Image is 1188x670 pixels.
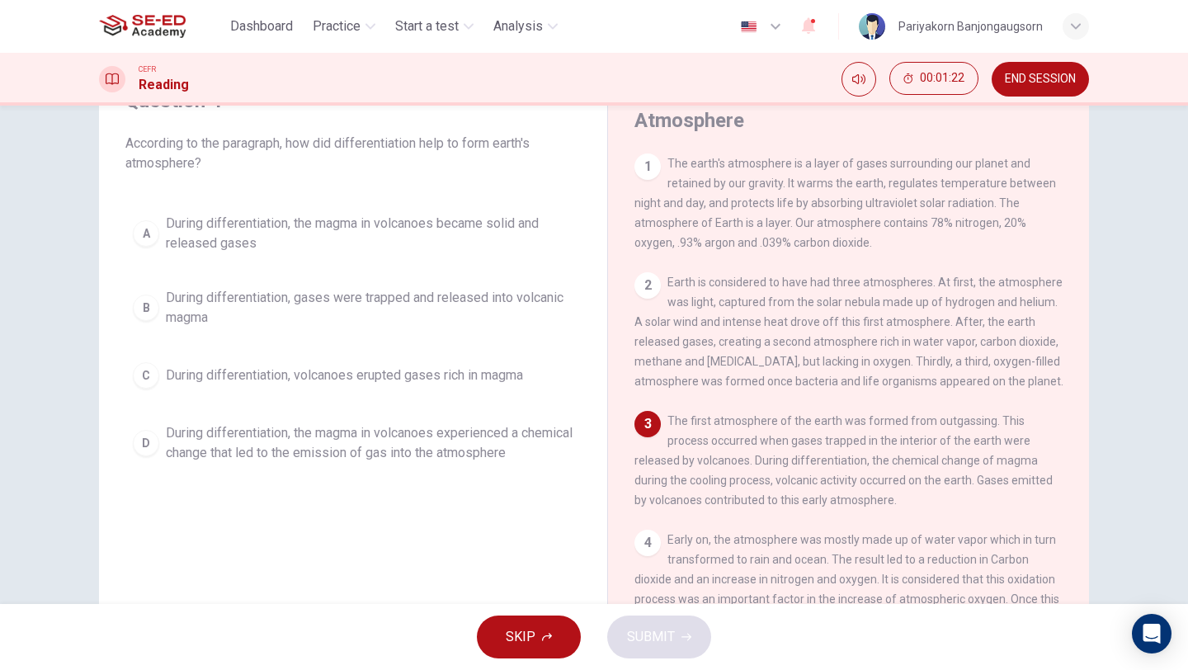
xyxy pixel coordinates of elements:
[1132,614,1171,653] div: Open Intercom Messenger
[889,62,978,97] div: Hide
[889,62,978,95] button: 00:01:22
[395,17,459,36] span: Start a test
[99,10,186,43] img: SE-ED Academy logo
[992,62,1089,97] button: END SESSION
[166,423,573,463] span: During differentiation, the magma in volcanoes experienced a chemical change that led to the emis...
[224,12,299,41] button: Dashboard
[634,81,1058,134] h4: The Formation and Evolution of the Earth's Atmosphere
[859,13,885,40] img: Profile picture
[133,295,159,321] div: B
[389,12,480,41] button: Start a test
[133,362,159,389] div: C
[634,411,661,437] div: 3
[166,366,523,385] span: During differentiation, volcanoes erupted gases rich in magma
[738,21,759,33] img: en
[166,288,573,328] span: During differentiation, gases were trapped and released into volcanic magma
[99,10,224,43] a: SE-ED Academy logo
[1005,73,1076,86] span: END SESSION
[133,220,159,247] div: A
[634,157,1056,249] span: The earth's atmosphere is a layer of gases surrounding our planet and retained by our gravity. It...
[133,430,159,456] div: D
[125,206,581,261] button: ADuring differentiation, the magma in volcanoes became solid and released gases
[125,416,581,470] button: DDuring differentiation, the magma in volcanoes experienced a chemical change that led to the emi...
[634,414,1053,507] span: The first atmosphere of the earth was formed from outgassing. This process occurred when gases tr...
[139,75,189,95] h1: Reading
[477,616,581,658] button: SKIP
[125,355,581,396] button: CDuring differentiation, volcanoes erupted gases rich in magma
[634,276,1063,388] span: Earth is considered to have had three atmospheres. At first, the atmosphere was light, captured f...
[841,62,876,97] div: Mute
[634,530,661,556] div: 4
[506,625,535,649] span: SKIP
[487,12,564,41] button: Analysis
[139,64,156,75] span: CEFR
[306,12,382,41] button: Practice
[493,17,543,36] span: Analysis
[125,281,581,335] button: BDuring differentiation, gases were trapped and released into volcanic magma
[166,214,573,253] span: During differentiation, the magma in volcanoes became solid and released gases
[920,72,964,85] span: 00:01:22
[634,272,661,299] div: 2
[898,17,1043,36] div: Pariyakorn Banjongaugsorn
[313,17,361,36] span: Practice
[125,134,581,173] span: According to the paragraph, how did differentiation help to form earth's atmosphere?
[230,17,293,36] span: Dashboard
[634,153,661,180] div: 1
